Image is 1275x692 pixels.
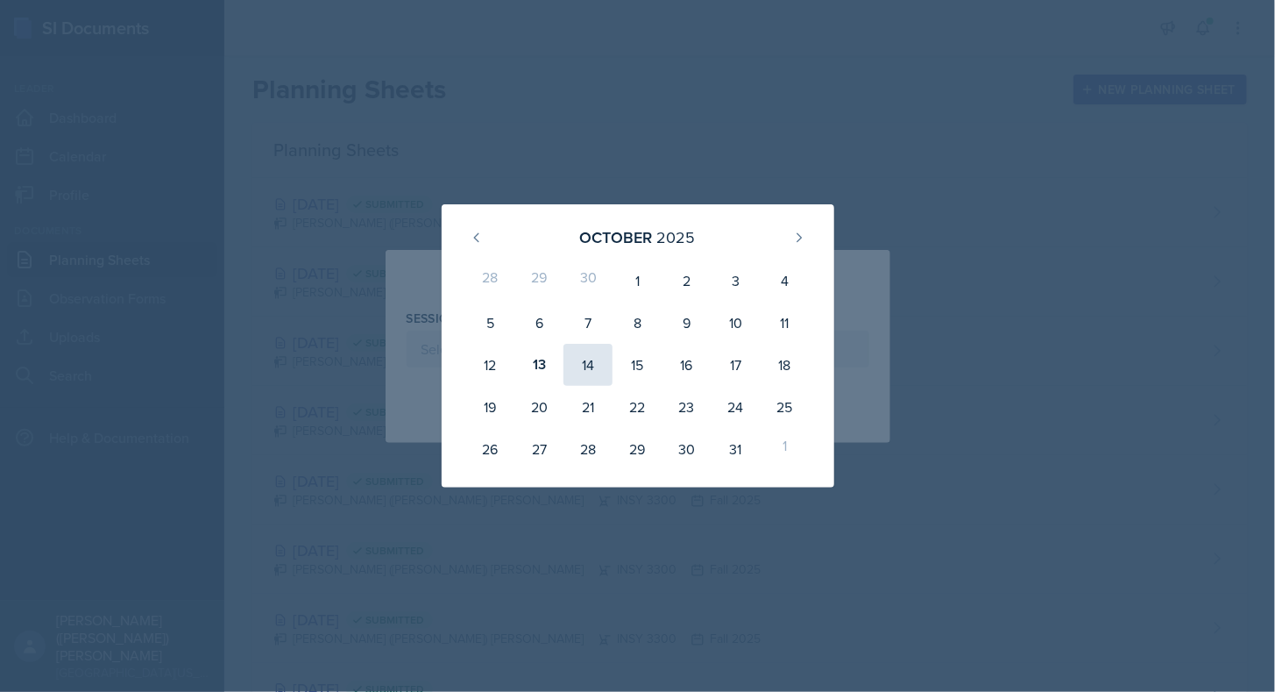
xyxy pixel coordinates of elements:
[466,260,515,302] div: 28
[563,302,613,344] div: 7
[613,260,662,302] div: 1
[563,260,613,302] div: 30
[613,302,662,344] div: 8
[662,260,711,302] div: 2
[563,386,613,428] div: 21
[760,344,809,386] div: 18
[760,386,809,428] div: 25
[514,260,563,302] div: 29
[760,428,809,470] div: 1
[711,302,760,344] div: 10
[711,344,760,386] div: 17
[760,260,809,302] div: 4
[711,386,760,428] div: 24
[563,344,613,386] div: 14
[580,225,653,249] div: October
[711,260,760,302] div: 3
[466,428,515,470] div: 26
[711,428,760,470] div: 31
[613,428,662,470] div: 29
[563,428,613,470] div: 28
[466,344,515,386] div: 12
[514,344,563,386] div: 13
[466,302,515,344] div: 5
[613,386,662,428] div: 22
[657,225,696,249] div: 2025
[662,302,711,344] div: 9
[662,386,711,428] div: 23
[514,428,563,470] div: 27
[613,344,662,386] div: 15
[760,302,809,344] div: 11
[514,386,563,428] div: 20
[514,302,563,344] div: 6
[662,428,711,470] div: 30
[466,386,515,428] div: 19
[662,344,711,386] div: 16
